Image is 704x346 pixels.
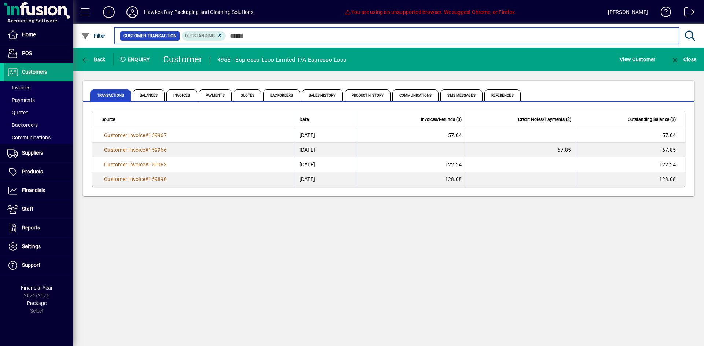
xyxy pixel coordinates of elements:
span: Package [27,300,47,306]
div: Hawkes Bay Packaging and Cleaning Solutions [144,6,254,18]
span: Outstanding Balance ($) [628,115,676,124]
div: 4958 - Espresso Loco Limited T/A Espresso Loco [217,54,347,66]
a: Logout [679,1,695,25]
span: # [145,162,148,168]
a: Customer Invoice#159890 [102,175,169,183]
span: 159966 [148,147,167,153]
td: 57.04 [576,128,685,143]
span: Home [22,32,36,37]
span: Quotes [234,89,262,101]
button: View Customer [618,53,657,66]
a: Financials [4,181,73,200]
td: [DATE] [295,157,357,172]
span: Customer Invoice [104,176,145,182]
button: Back [79,53,107,66]
span: Invoices/Refunds ($) [421,115,462,124]
span: Invoices [166,89,197,101]
span: Customer Invoice [104,132,145,138]
span: Staff [22,206,33,212]
span: Transactions [90,89,131,101]
td: 122.24 [357,157,466,172]
div: Enquiry [114,54,158,65]
span: Balances [133,89,165,101]
button: Profile [121,5,144,19]
span: Outstanding [185,33,215,38]
span: # [145,132,148,138]
span: Customers [22,69,47,75]
a: Invoices [4,81,73,94]
td: 67.85 [466,143,575,157]
span: 159890 [148,176,167,182]
span: Customer Transaction [123,32,177,40]
span: Communications [7,135,51,140]
a: Suppliers [4,144,73,162]
span: References [484,89,521,101]
span: Communications [392,89,439,101]
a: Settings [4,238,73,256]
span: Payments [7,97,35,103]
span: Products [22,169,43,174]
span: Credit Notes/Payments ($) [518,115,571,124]
mat-chip: Outstanding Status: Outstanding [182,31,226,41]
span: Source [102,115,115,124]
span: Customer Invoice [104,162,145,168]
span: Reports [22,225,40,231]
span: # [145,147,148,153]
button: Add [97,5,121,19]
div: Customer [163,54,202,65]
span: You are using an unsupported browser. We suggest Chrome, or Firefox. [345,9,516,15]
span: # [145,176,148,182]
td: -67.85 [576,143,685,157]
td: [DATE] [295,143,357,157]
span: Payments [199,89,232,101]
span: Invoices [7,85,30,91]
span: Filter [81,33,106,39]
a: Support [4,256,73,275]
td: 128.08 [357,172,466,187]
a: POS [4,44,73,63]
a: Customer Invoice#159963 [102,161,169,169]
button: Filter [79,29,107,43]
a: Backorders [4,119,73,131]
td: [DATE] [295,172,357,187]
a: Payments [4,94,73,106]
td: [DATE] [295,128,357,143]
td: 57.04 [357,128,466,143]
div: [PERSON_NAME] [608,6,648,18]
span: SMS Messages [440,89,482,101]
app-page-header-button: Close enquiry [663,53,704,66]
a: Products [4,163,73,181]
span: Backorders [263,89,300,101]
a: Customer Invoice#159967 [102,131,169,139]
span: Financials [22,187,45,193]
a: Home [4,26,73,44]
span: Suppliers [22,150,43,156]
span: Support [22,262,40,268]
app-page-header-button: Back [73,53,114,66]
span: Financial Year [21,285,53,291]
a: Knowledge Base [655,1,671,25]
a: Communications [4,131,73,144]
span: Product History [345,89,391,101]
span: POS [22,50,32,56]
span: Sales History [302,89,342,101]
span: Backorders [7,122,38,128]
td: 122.24 [576,157,685,172]
a: Customer Invoice#159966 [102,146,169,154]
a: Reports [4,219,73,237]
a: Staff [4,200,73,218]
span: 159963 [148,162,167,168]
span: Date [300,115,309,124]
td: 128.08 [576,172,685,187]
a: Quotes [4,106,73,119]
span: Back [81,56,106,62]
span: Customer Invoice [104,147,145,153]
span: 159967 [148,132,167,138]
span: View Customer [620,54,655,65]
span: Quotes [7,110,28,115]
span: Close [671,56,696,62]
button: Close [669,53,698,66]
span: Settings [22,243,41,249]
div: Date [300,115,352,124]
